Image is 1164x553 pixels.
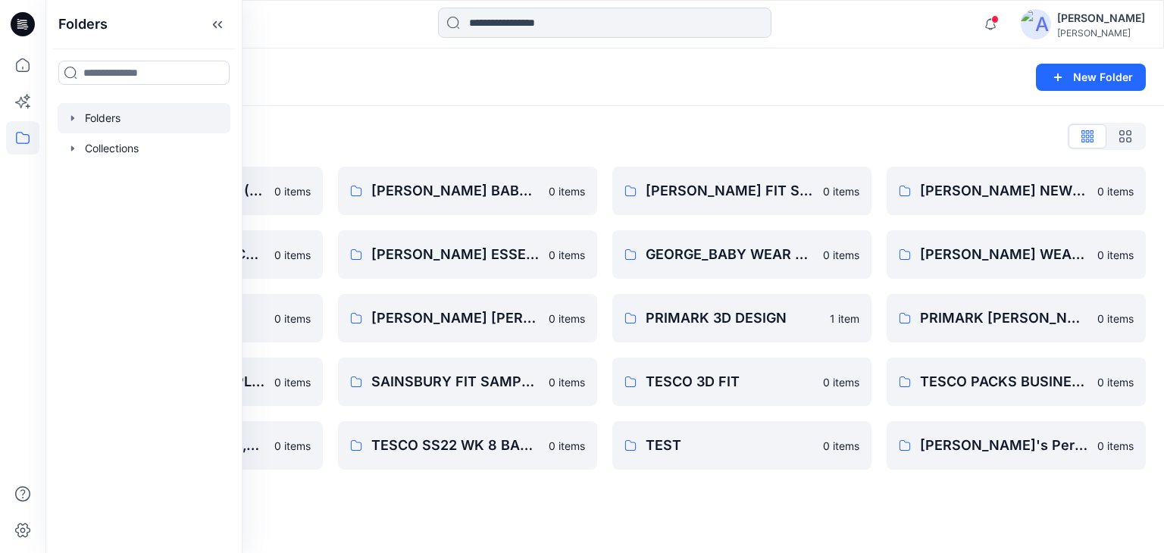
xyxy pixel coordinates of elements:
[371,435,540,456] p: TESCO SS22 WK 8 BABY EVENT
[549,183,585,199] p: 0 items
[274,374,311,390] p: 0 items
[338,421,597,470] a: TESCO SS22 WK 8 BABY EVENT0 items
[371,371,540,392] p: SAINSBURY FIT SAMPLES
[612,167,871,215] a: [PERSON_NAME] FIT SAMPLES0 items
[549,438,585,454] p: 0 items
[920,244,1088,265] p: [PERSON_NAME] WEAR GIRLS & UNISEX
[646,180,814,202] p: [PERSON_NAME] FIT SAMPLES
[1097,183,1134,199] p: 0 items
[1097,247,1134,263] p: 0 items
[338,230,597,279] a: [PERSON_NAME] ESSENTIAL0 items
[1057,27,1145,39] div: [PERSON_NAME]
[823,247,859,263] p: 0 items
[830,311,859,326] p: 1 item
[549,247,585,263] p: 0 items
[1097,438,1134,454] p: 0 items
[371,244,540,265] p: [PERSON_NAME] ESSENTIAL
[823,438,859,454] p: 0 items
[646,244,814,265] p: GEORGE_BABY WEAR BOYS
[274,438,311,454] p: 0 items
[549,311,585,326] p: 0 items
[274,311,311,326] p: 0 items
[887,421,1146,470] a: [PERSON_NAME]'s Personal Zone0 items
[612,421,871,470] a: TEST0 items
[338,167,597,215] a: [PERSON_NAME] BABY WEAR GIRLS & UNISEX CONSTRCTION CHANGE0 items
[1057,9,1145,27] div: [PERSON_NAME]
[274,247,311,263] p: 0 items
[612,358,871,406] a: TESCO 3D FIT0 items
[1036,64,1146,91] button: New Folder
[823,183,859,199] p: 0 items
[920,180,1088,202] p: [PERSON_NAME] NEW PRODUCTS
[371,308,540,329] p: [PERSON_NAME] [PERSON_NAME] NEW PRODUCTS
[1097,311,1134,326] p: 0 items
[274,183,311,199] p: 0 items
[887,294,1146,342] a: PRIMARK [PERSON_NAME]0 items
[612,230,871,279] a: GEORGE_BABY WEAR BOYS0 items
[920,435,1088,456] p: [PERSON_NAME]'s Personal Zone
[338,358,597,406] a: SAINSBURY FIT SAMPLES0 items
[887,167,1146,215] a: [PERSON_NAME] NEW PRODUCTS0 items
[646,435,814,456] p: TEST
[338,294,597,342] a: [PERSON_NAME] [PERSON_NAME] NEW PRODUCTS0 items
[646,371,814,392] p: TESCO 3D FIT
[549,374,585,390] p: 0 items
[371,180,540,202] p: [PERSON_NAME] BABY WEAR GIRLS & UNISEX CONSTRCTION CHANGE
[887,358,1146,406] a: TESCO PACKS BUSINESS0 items
[920,371,1088,392] p: TESCO PACKS BUSINESS
[1097,374,1134,390] p: 0 items
[1021,9,1051,39] img: avatar
[646,308,821,329] p: PRIMARK 3D DESIGN
[920,308,1088,329] p: PRIMARK [PERSON_NAME]
[887,230,1146,279] a: [PERSON_NAME] WEAR GIRLS & UNISEX0 items
[612,294,871,342] a: PRIMARK 3D DESIGN1 item
[823,374,859,390] p: 0 items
